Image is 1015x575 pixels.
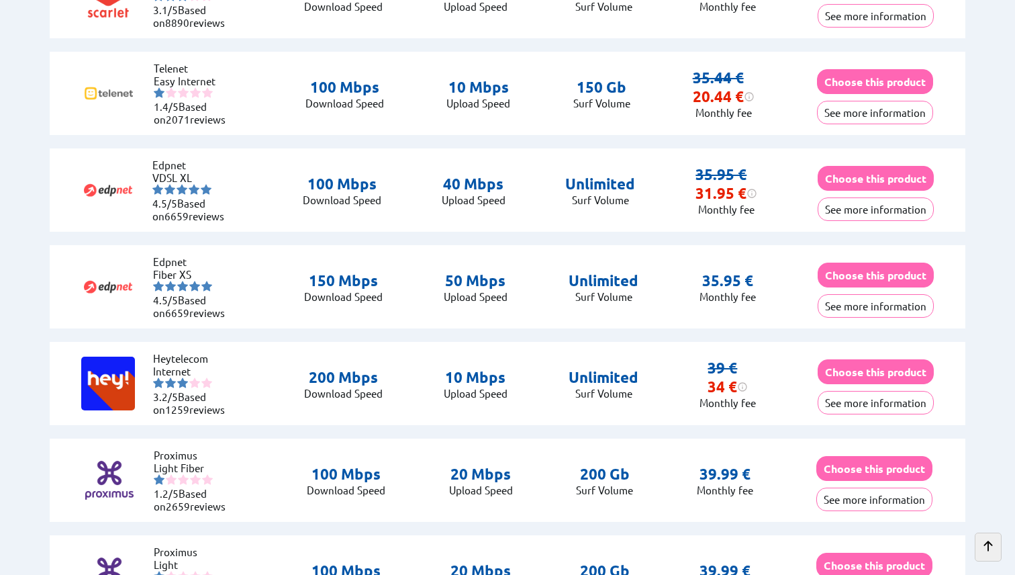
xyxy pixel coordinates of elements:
button: Choose this product [818,166,934,191]
p: Surf Volume [569,387,638,400]
p: 100 Mbps [307,465,385,484]
s: 39 € [708,359,737,377]
p: 100 Mbps [303,175,381,193]
img: starnr2 [166,474,177,485]
p: 50 Mbps [444,271,507,290]
img: starnr2 [165,281,176,292]
a: See more information [818,9,934,22]
img: starnr5 [201,184,211,195]
a: See more information [818,396,934,409]
a: Choose this product [816,462,932,475]
p: Download Speed [304,290,383,303]
img: starnr2 [164,184,175,195]
button: See more information [818,391,934,414]
p: Monthly fee [695,203,757,216]
p: Monthly fee [693,106,755,119]
li: Light [154,558,234,571]
p: Surf Volume [565,193,635,206]
button: See more information [816,488,932,511]
li: Edpnet [152,159,233,171]
p: 39.99 € [699,465,751,484]
li: Based on reviews [154,487,234,513]
a: Choose this product [818,365,934,378]
img: starnr1 [153,378,164,388]
div: 20.44 € [693,87,755,106]
li: Fiber XS [153,268,234,281]
li: Telenet [154,62,234,75]
a: See more information [816,493,932,506]
p: Surf Volume [576,484,633,496]
button: Choose this product [817,69,933,94]
li: Proximus [154,449,234,461]
p: 150 Gb [573,78,630,97]
img: Logo of Proximus [83,453,136,507]
img: starnr3 [177,378,188,388]
button: Choose this product [816,456,932,481]
p: 20 Mbps [449,465,513,484]
img: starnr3 [178,87,189,98]
a: See more information [818,203,934,216]
p: 200 Gb [576,465,633,484]
img: starnr4 [189,378,200,388]
span: 2071 [166,113,190,126]
p: Upload Speed [442,193,505,206]
button: Choose this product [818,263,934,287]
img: starnr5 [202,87,213,98]
img: starnr5 [201,281,212,292]
p: 35.95 € [702,271,753,290]
p: Download Speed [305,97,384,109]
img: starnr1 [153,281,164,292]
span: 6659 [164,210,189,222]
li: Heytelecom [153,352,234,365]
div: 31.95 € [695,184,757,203]
img: information [746,188,757,199]
a: Choose this product [818,172,934,185]
a: See more information [818,300,934,312]
p: Surf Volume [569,290,638,303]
button: See more information [818,4,934,28]
img: starnr4 [189,281,200,292]
span: 4.5/5 [152,197,177,210]
p: Upload Speed [449,484,513,496]
p: 150 Mbps [304,271,383,290]
span: 6659 [165,306,189,319]
span: 1259 [165,403,189,416]
li: VDSL XL [152,171,233,184]
a: Choose this product [818,269,934,281]
p: Download Speed [304,387,383,400]
button: See more information [817,101,933,124]
span: 2659 [166,500,190,513]
button: See more information [818,294,934,318]
img: starnr5 [202,474,213,485]
li: Easy Internet [154,75,234,87]
img: starnr1 [154,87,164,98]
img: starnr1 [152,184,163,195]
button: See more information [818,197,934,221]
img: Logo of Heytelecom [81,357,135,410]
p: Surf Volume [573,97,630,109]
img: information [737,382,748,392]
p: Monthly fee [699,396,756,409]
li: Edpnet [153,255,234,268]
img: starnr2 [165,378,176,388]
p: 10 Mbps [446,78,510,97]
li: Light Fiber [154,461,234,474]
span: 3.2/5 [153,390,178,403]
li: Based on reviews [154,100,234,126]
img: Logo of Edpnet [81,260,135,314]
img: information [744,91,755,102]
img: starnr3 [177,281,188,292]
img: starnr1 [154,474,164,485]
p: Unlimited [569,271,638,290]
p: Unlimited [569,368,638,387]
p: 40 Mbps [442,175,505,193]
span: 1.2/5 [154,487,179,500]
p: Upload Speed [444,290,507,303]
s: 35.44 € [693,69,744,87]
button: Choose this product [818,359,934,384]
p: Unlimited [565,175,635,193]
a: Choose this product [816,559,932,572]
li: Based on reviews [153,3,234,29]
img: starnr4 [189,184,199,195]
span: 4.5/5 [153,294,178,306]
